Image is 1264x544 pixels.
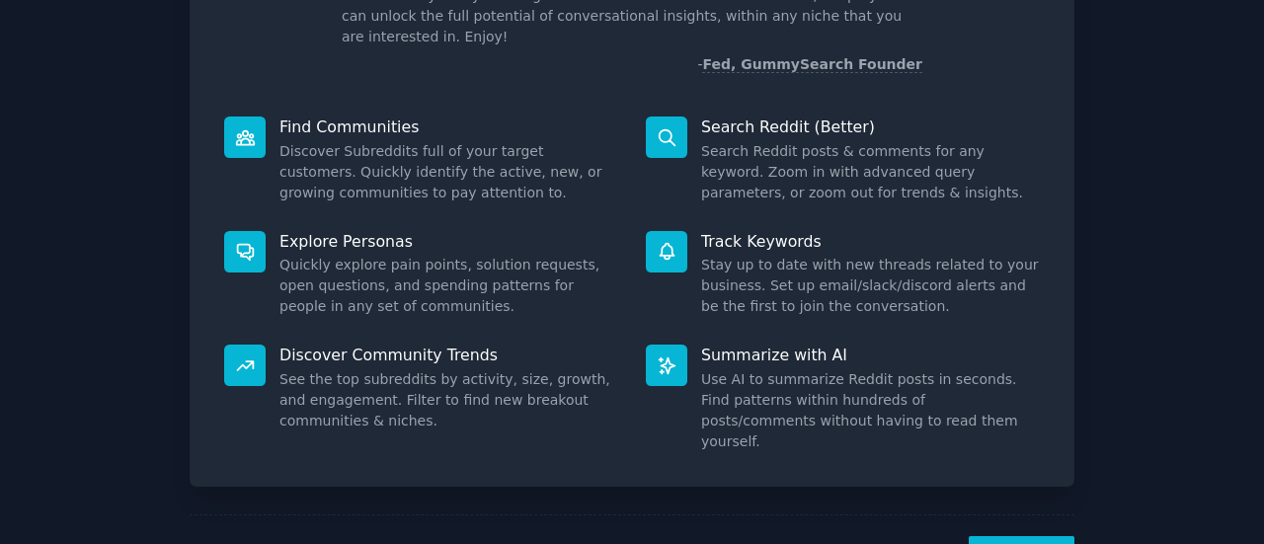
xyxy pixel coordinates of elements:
[701,345,1040,365] p: Summarize with AI
[279,141,618,203] dd: Discover Subreddits full of your target customers. Quickly identify the active, new, or growing c...
[702,56,922,73] a: Fed, GummySearch Founder
[701,255,1040,317] dd: Stay up to date with new threads related to your business. Set up email/slack/discord alerts and ...
[279,117,618,137] p: Find Communities
[701,117,1040,137] p: Search Reddit (Better)
[279,231,618,252] p: Explore Personas
[697,54,922,75] div: -
[701,231,1040,252] p: Track Keywords
[279,369,618,431] dd: See the top subreddits by activity, size, growth, and engagement. Filter to find new breakout com...
[279,345,618,365] p: Discover Community Trends
[701,141,1040,203] dd: Search Reddit posts & comments for any keyword. Zoom in with advanced query parameters, or zoom o...
[279,255,618,317] dd: Quickly explore pain points, solution requests, open questions, and spending patterns for people ...
[701,369,1040,452] dd: Use AI to summarize Reddit posts in seconds. Find patterns within hundreds of posts/comments with...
